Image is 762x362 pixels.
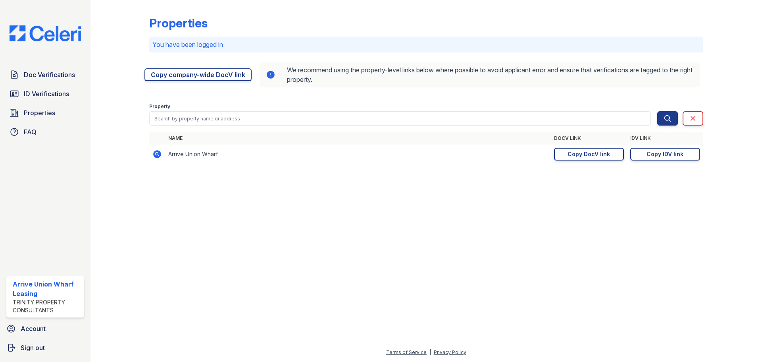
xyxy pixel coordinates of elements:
[6,86,84,102] a: ID Verifications
[627,132,703,145] th: IDV Link
[434,349,466,355] a: Privacy Policy
[630,148,700,161] a: Copy IDV link
[21,343,45,352] span: Sign out
[152,40,700,49] p: You have been logged in
[3,340,87,356] a: Sign out
[6,124,84,140] a: FAQ
[551,132,627,145] th: DocV Link
[386,349,427,355] a: Terms of Service
[568,150,610,158] div: Copy DocV link
[6,67,84,83] a: Doc Verifications
[144,68,252,81] a: Copy company-wide DocV link
[647,150,683,158] div: Copy IDV link
[6,105,84,121] a: Properties
[149,16,208,30] div: Properties
[165,145,551,164] td: Arrive Union Wharf
[24,89,69,99] span: ID Verifications
[13,298,81,314] div: Trinity Property Consultants
[24,70,75,79] span: Doc Verifications
[3,25,87,41] img: CE_Logo_Blue-a8612792a0a2168367f1c8372b55b34899dd931a85d93a1a3d3e32e68fde9ad4.png
[24,108,55,118] span: Properties
[149,103,170,110] label: Property
[24,127,37,137] span: FAQ
[13,279,81,298] div: Arrive Union Wharf Leasing
[554,148,624,161] a: Copy DocV link
[429,349,431,355] div: |
[3,321,87,337] a: Account
[149,111,651,126] input: Search by property name or address
[260,62,700,87] div: We recommend using the property-level links below where possible to avoid applicant error and ens...
[21,324,46,333] span: Account
[165,132,551,145] th: Name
